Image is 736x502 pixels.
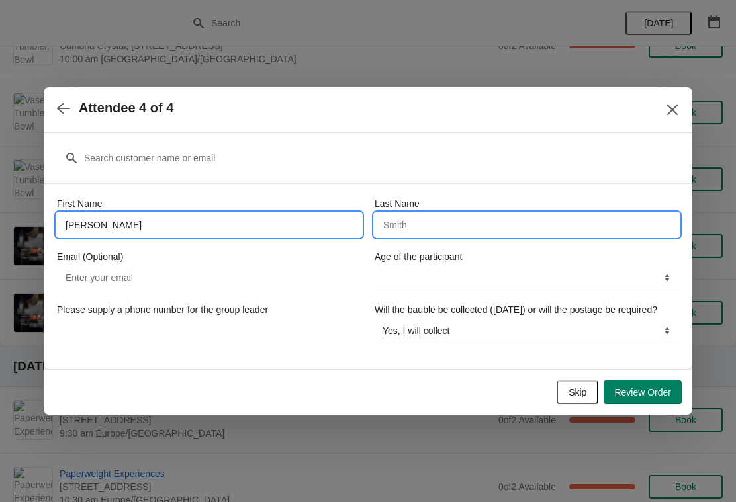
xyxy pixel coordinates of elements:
input: Smith [375,213,679,237]
label: Last Name [375,197,420,210]
label: First Name [57,197,102,210]
span: Review Order [614,387,671,397]
input: Enter your email [57,266,361,290]
span: Skip [569,387,586,397]
h2: Attendee 4 of 4 [79,101,173,116]
label: Will the bauble be collected ([DATE]) or will the postage be required? [375,303,657,316]
label: Email (Optional) [57,250,123,263]
label: Please supply a phone number for the group leader [57,303,268,316]
button: Close [661,98,684,122]
label: Age of the participant [375,250,462,263]
input: Search customer name or email [83,146,679,170]
button: Review Order [604,380,682,404]
input: John [57,213,361,237]
button: Skip [557,380,598,404]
